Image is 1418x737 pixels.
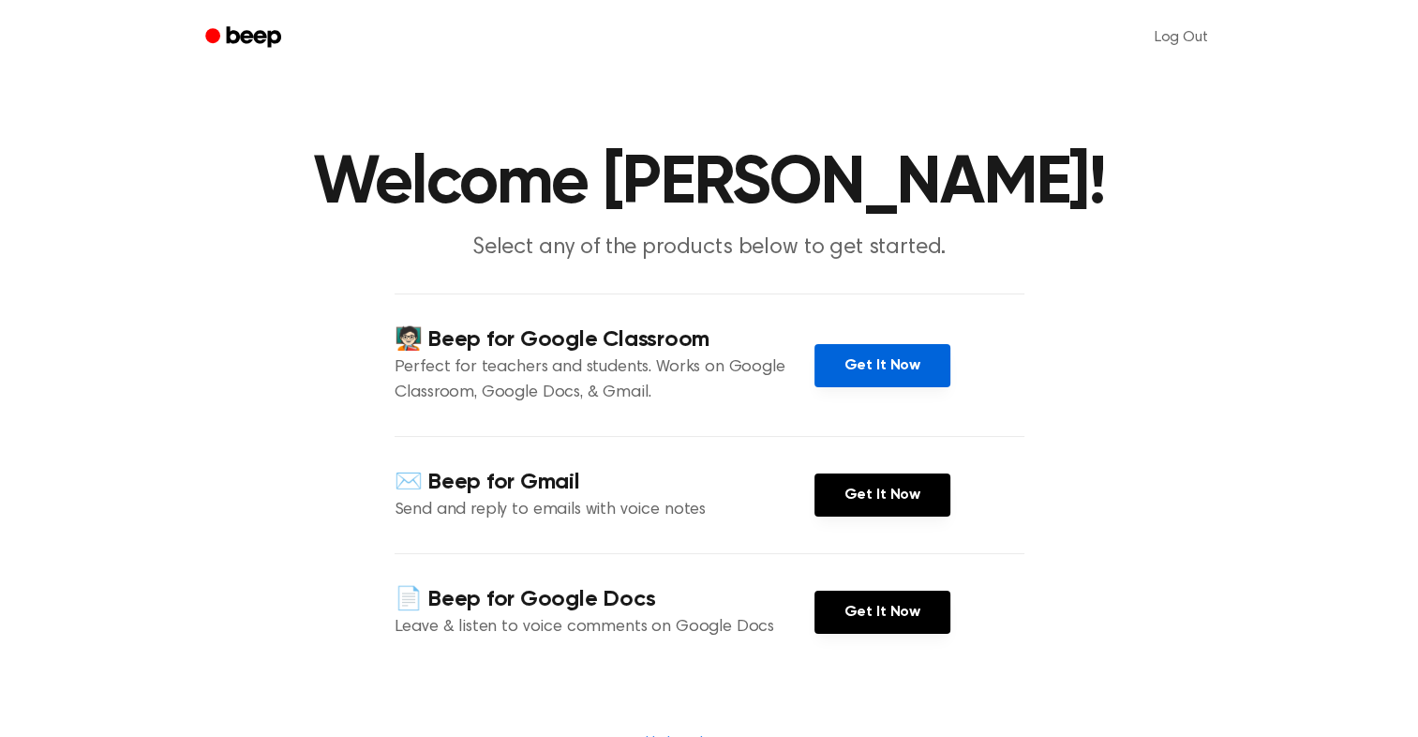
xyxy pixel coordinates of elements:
h4: ✉️ Beep for Gmail [395,467,814,498]
a: Get It Now [814,344,950,387]
h4: 🧑🏻‍🏫 Beep for Google Classroom [395,324,814,355]
h4: 📄 Beep for Google Docs [395,584,814,615]
p: Select any of the products below to get started. [350,233,1069,263]
a: Beep [192,20,298,56]
h1: Welcome [PERSON_NAME]! [230,150,1189,218]
a: Get It Now [814,474,950,517]
p: Perfect for teachers and students. Works on Google Classroom, Google Docs, & Gmail. [395,355,814,406]
p: Send and reply to emails with voice notes [395,498,814,523]
a: Get It Now [814,591,950,634]
a: Log Out [1136,15,1227,60]
p: Leave & listen to voice comments on Google Docs [395,615,814,640]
